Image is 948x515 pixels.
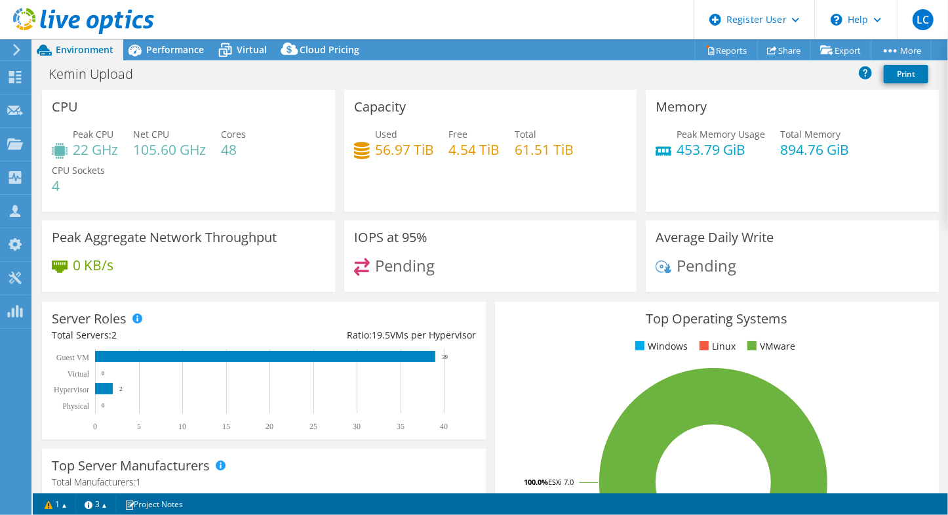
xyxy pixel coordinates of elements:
h4: 56.97 TiB [375,142,434,157]
li: VMware [744,339,795,354]
text: 0 [102,370,105,377]
span: LC [913,9,934,30]
text: 0 [102,402,105,409]
span: Total [515,128,537,140]
span: Virtual [237,43,267,56]
text: 35 [397,422,405,431]
text: 15 [222,422,230,431]
text: 5 [137,422,141,431]
h4: 48 [221,142,246,157]
h4: 894.76 GiB [780,142,849,157]
h4: 4.54 TiB [449,142,500,157]
h3: Average Daily Write [656,230,774,245]
text: 20 [266,422,273,431]
text: Physical [62,402,89,411]
h3: Top Operating Systems [505,312,929,326]
text: 2 [119,386,123,392]
h4: 4 [52,178,105,193]
span: Net CPU [133,128,169,140]
h3: Server Roles [52,312,127,326]
h3: IOPS at 95% [354,230,427,245]
text: 39 [442,354,448,360]
h1: Kemin Upload [43,67,153,81]
span: Cores [221,128,246,140]
tspan: 100.0% [524,477,548,487]
text: 40 [440,422,448,431]
div: Ratio: VMs per Hypervisor [264,328,475,342]
h4: 453.79 GiB [677,142,765,157]
span: Peak CPU [73,128,113,140]
text: Guest VM [56,353,89,362]
h4: Total Manufacturers: [52,475,476,489]
li: Windows [632,339,688,354]
a: Export [810,40,871,60]
h4: 22 GHz [73,142,118,157]
h3: Top Server Manufacturers [52,459,210,473]
text: 25 [309,422,317,431]
span: Free [449,128,468,140]
a: More [871,40,932,60]
h3: CPU [52,100,78,114]
h3: Peak Aggregate Network Throughput [52,230,277,245]
svg: \n [831,14,842,26]
text: 0 [93,422,97,431]
h4: 105.60 GHz [133,142,206,157]
span: Pending [677,255,736,276]
text: Hypervisor [54,385,89,394]
h4: 61.51 TiB [515,142,574,157]
span: Peak Memory Usage [677,128,765,140]
span: 1 [136,476,141,488]
h4: 0 KB/s [73,258,113,272]
a: Reports [695,40,758,60]
div: Total Servers: [52,328,264,342]
a: Print [884,65,928,83]
span: Total Memory [780,128,840,140]
h3: Memory [656,100,707,114]
a: 1 [35,496,76,512]
text: 10 [178,422,186,431]
span: Performance [146,43,204,56]
li: Linux [696,339,736,354]
a: Share [757,40,811,60]
span: Used [375,128,397,140]
h3: Capacity [354,100,406,114]
span: 19.5 [372,329,390,341]
span: Cloud Pricing [300,43,359,56]
a: 3 [75,496,116,512]
tspan: ESXi 7.0 [548,477,574,487]
span: 2 [111,329,117,341]
a: Project Notes [115,496,192,512]
text: Virtual [68,369,90,379]
span: CPU Sockets [52,164,105,176]
span: Pending [375,255,435,276]
text: 30 [353,422,361,431]
span: Environment [56,43,113,56]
